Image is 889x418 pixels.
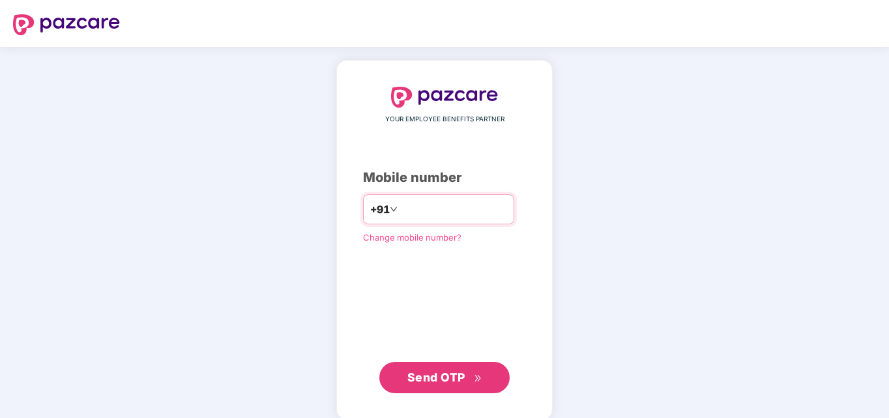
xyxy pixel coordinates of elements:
[407,370,465,384] span: Send OTP
[390,205,398,213] span: down
[363,168,526,188] div: Mobile number
[370,202,390,218] span: +91
[363,232,461,243] a: Change mobile number?
[474,374,482,383] span: double-right
[385,114,504,125] span: YOUR EMPLOYEE BENEFITS PARTNER
[13,14,120,35] img: logo
[379,362,510,393] button: Send OTPdouble-right
[391,87,498,108] img: logo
